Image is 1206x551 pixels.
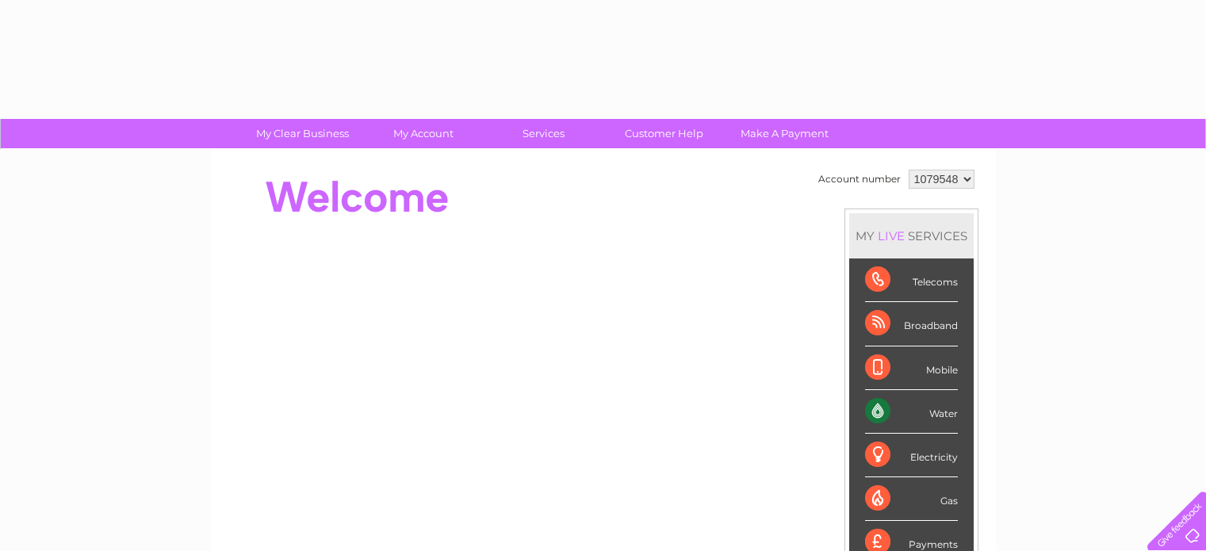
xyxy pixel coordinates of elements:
a: Make A Payment [719,119,850,148]
div: Water [865,390,958,434]
div: Electricity [865,434,958,477]
div: Mobile [865,346,958,390]
div: LIVE [875,228,908,243]
div: Broadband [865,302,958,346]
a: Services [478,119,609,148]
a: Customer Help [599,119,729,148]
div: Telecoms [865,258,958,302]
div: MY SERVICES [849,213,974,258]
div: Gas [865,477,958,521]
a: My Clear Business [237,119,368,148]
a: My Account [358,119,488,148]
td: Account number [814,166,905,193]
